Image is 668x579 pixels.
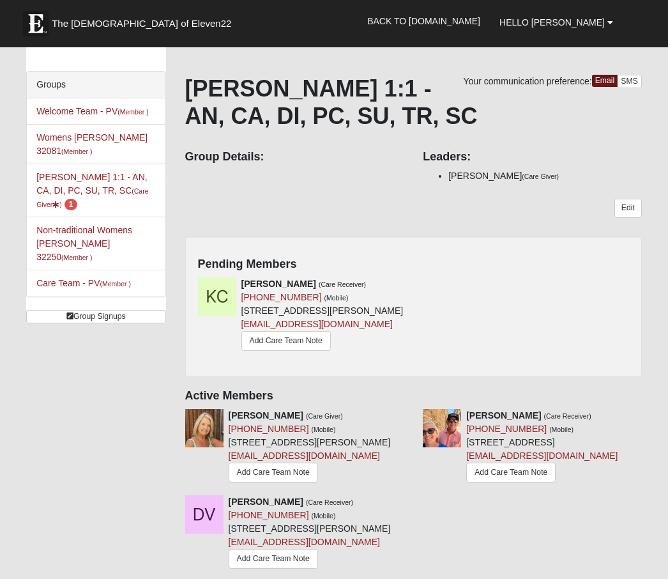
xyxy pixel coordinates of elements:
a: [PERSON_NAME] 1:1 - AN, CA, DI, PC, SU, TR, SC(Care Giver) 1 [36,172,148,209]
small: (Care Receiver) [306,498,353,506]
a: [PHONE_NUMBER] [241,292,322,302]
div: [STREET_ADDRESS][PERSON_NAME] [241,277,404,354]
a: Hello [PERSON_NAME] [490,6,623,38]
small: (Member ) [61,254,92,261]
a: [EMAIL_ADDRESS][DOMAIN_NAME] [229,537,380,547]
a: Care Team - PV(Member ) [36,278,131,288]
a: [EMAIL_ADDRESS][DOMAIN_NAME] [229,451,380,461]
strong: [PERSON_NAME] [241,279,316,289]
a: Add Care Team Note [241,331,331,351]
span: number of pending members [65,199,78,210]
span: Your communication preference: [464,76,592,86]
strong: [PERSON_NAME] [229,497,303,507]
span: Hello [PERSON_NAME] [499,17,605,27]
a: Back to [DOMAIN_NAME] [358,5,490,37]
a: [PHONE_NUMBER] [229,424,309,434]
a: [PHONE_NUMBER] [466,424,547,434]
small: (Care Giver) [306,412,343,420]
small: (Care Giver) [522,173,559,180]
h4: Pending Members [198,258,629,272]
small: (Care Receiver) [544,412,591,420]
small: (Member ) [100,280,131,288]
a: [PHONE_NUMBER] [229,510,309,520]
li: [PERSON_NAME] [448,169,642,183]
a: Group Signups [26,310,165,323]
strong: [PERSON_NAME] [229,410,303,421]
a: Add Care Team Note [229,549,318,569]
a: Add Care Team Note [466,463,556,483]
img: Eleven22 logo [23,11,49,36]
a: Non-traditional Womens [PERSON_NAME] 32250(Member ) [36,225,132,262]
a: Womens [PERSON_NAME] 32081(Member ) [36,132,148,156]
div: Groups [27,72,165,98]
a: Edit [614,199,642,217]
small: (Member ) [118,108,148,116]
small: (Mobile) [312,426,336,433]
a: Email [592,75,618,87]
small: (Mobile) [549,426,573,433]
small: (Mobile) [324,294,349,302]
h4: Group Details: [185,150,404,164]
small: (Member ) [61,148,92,155]
a: The [DEMOGRAPHIC_DATA] of Eleven22 [17,4,272,36]
small: (Mobile) [312,512,336,520]
a: Add Care Team Note [229,463,318,483]
a: [EMAIL_ADDRESS][DOMAIN_NAME] [241,319,393,329]
a: Welcome Team - PV(Member ) [36,106,149,116]
h4: Leaders: [423,150,642,164]
h1: [PERSON_NAME] 1:1 - AN, CA, DI, PC, SU, TR, SC [185,75,642,130]
div: [STREET_ADDRESS][PERSON_NAME] [229,409,391,486]
small: (Care Giver ) [36,187,148,208]
div: [STREET_ADDRESS][PERSON_NAME] [229,495,391,572]
a: [EMAIL_ADDRESS][DOMAIN_NAME] [466,451,618,461]
a: SMS [617,75,642,88]
span: The [DEMOGRAPHIC_DATA] of Eleven22 [52,17,231,30]
small: (Care Receiver) [319,281,366,288]
h4: Active Members [185,389,642,403]
div: [STREET_ADDRESS] [466,409,618,486]
strong: [PERSON_NAME] [466,410,541,421]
